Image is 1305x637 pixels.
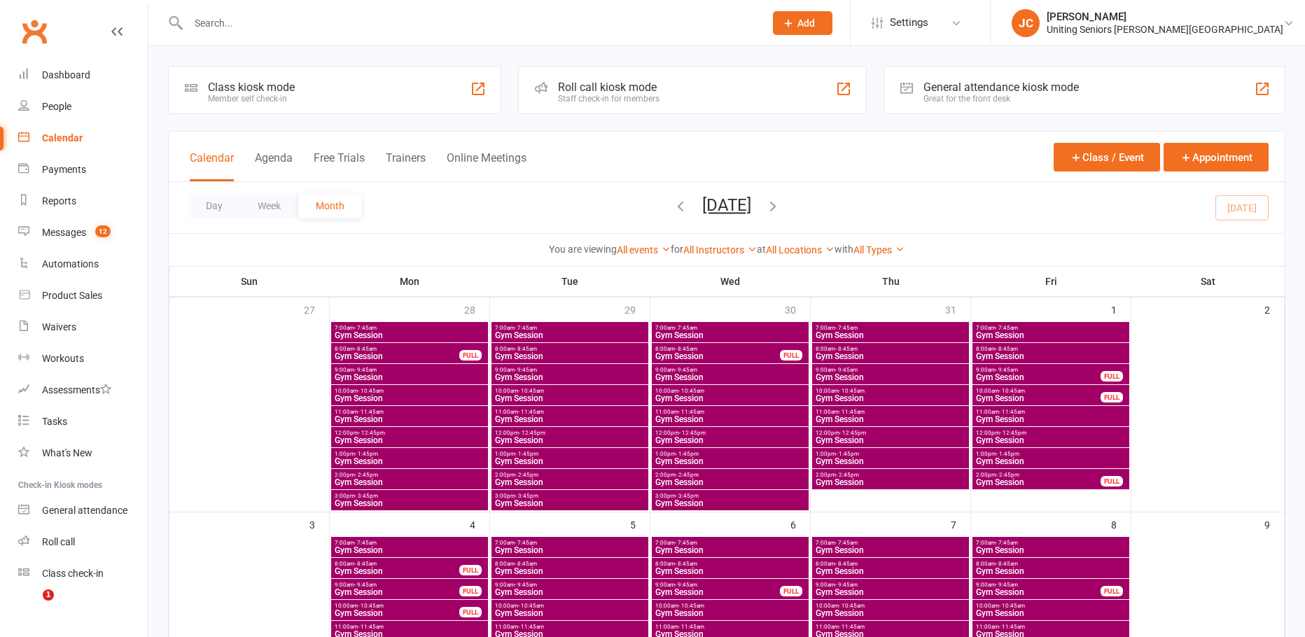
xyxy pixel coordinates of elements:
span: 11:00am [494,624,645,630]
div: 28 [464,297,489,321]
div: Assessments [42,384,111,395]
button: Week [240,193,298,218]
button: Online Meetings [447,151,526,181]
span: Gym Session [655,457,806,465]
span: - 8:45am [835,346,858,352]
span: 9:00am [655,367,806,373]
div: Product Sales [42,290,102,301]
span: 9:00am [334,582,460,588]
span: 7:00am [655,540,806,546]
span: 8:00am [334,561,460,567]
strong: at [757,244,766,255]
span: 10:00am [494,388,645,394]
span: Gym Session [494,331,645,339]
div: Dashboard [42,69,90,80]
span: Gym Session [815,457,966,465]
span: - 10:45am [999,388,1025,394]
a: Payments [18,154,148,185]
span: Gym Session [655,415,806,423]
span: - 1:45pm [676,451,699,457]
div: Reports [42,195,76,206]
span: Gym Session [494,499,645,507]
span: - 8:45am [996,346,1018,352]
span: - 9:45am [675,367,697,373]
span: 9:00am [975,367,1101,373]
span: 7:00am [494,325,645,331]
span: - 7:45am [354,540,377,546]
strong: for [671,244,683,255]
div: FULL [459,565,482,575]
span: Gym Session [334,415,485,423]
span: - 1:45pm [515,451,538,457]
span: Gym Session [494,436,645,444]
span: 12:00pm [494,430,645,436]
span: Gym Session [815,588,966,596]
span: 1 [43,589,54,601]
a: Dashboard [18,59,148,91]
span: - 11:45am [999,624,1025,630]
span: - 12:45pm [1000,430,1026,436]
div: [PERSON_NAME] [1047,10,1283,23]
span: 8:00am [334,346,460,352]
span: 11:00am [655,409,806,415]
span: - 10:45am [678,388,704,394]
span: 12:00pm [975,430,1126,436]
span: 8:00am [975,561,1126,567]
span: - 7:45am [835,325,858,331]
span: 10:00am [494,603,645,609]
span: Gym Session [655,588,781,596]
span: 1:00pm [494,451,645,457]
span: Gym Session [655,546,806,554]
th: Tue [490,267,650,296]
span: 9:00am [494,582,645,588]
span: 8:00am [494,346,645,352]
div: Member self check-in [208,94,295,104]
button: Calendar [190,151,234,181]
span: Gym Session [815,609,966,617]
a: All Instructors [683,244,757,255]
span: - 7:45am [675,540,697,546]
span: 11:00am [975,624,1126,630]
a: Waivers [18,311,148,343]
span: - 9:45am [515,582,537,588]
span: 10:00am [815,388,966,394]
span: 1:00pm [334,451,485,457]
span: 11:00am [815,624,966,630]
div: Roll call [42,536,75,547]
span: Gym Session [334,394,485,402]
span: - 10:45am [678,603,704,609]
span: 9:00am [494,367,645,373]
span: Gym Session [975,457,1126,465]
span: - 8:45am [675,346,697,352]
span: - 10:45am [999,603,1025,609]
button: Day [188,193,240,218]
div: Calendar [42,132,83,143]
th: Sat [1131,267,1285,296]
div: JC [1012,9,1040,37]
span: - 7:45am [515,540,537,546]
div: Tasks [42,416,67,427]
span: - 2:45pm [355,472,378,478]
span: - 10:45am [358,603,384,609]
span: 10:00am [334,603,460,609]
span: - 11:45am [999,409,1025,415]
span: - 9:45am [515,367,537,373]
span: 9:00am [975,582,1101,588]
span: Gym Session [494,567,645,575]
div: FULL [459,586,482,596]
span: Gym Session [655,478,806,486]
span: - 10:45am [518,388,544,394]
span: 7:00am [815,540,966,546]
div: 9 [1264,512,1284,535]
a: Assessments [18,374,148,406]
button: Month [298,193,362,218]
span: - 11:45am [358,409,384,415]
th: Wed [650,267,811,296]
span: 12 [95,225,111,237]
span: Gym Session [494,415,645,423]
span: Gym Session [655,331,806,339]
span: 7:00am [334,325,485,331]
th: Thu [811,267,971,296]
span: - 3:45pm [676,493,699,499]
div: Staff check-in for members [558,94,660,104]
